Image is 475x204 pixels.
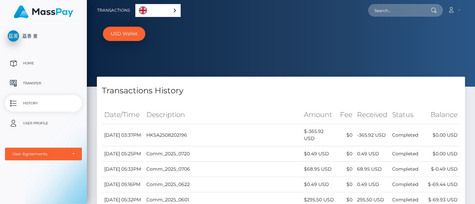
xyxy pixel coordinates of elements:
td: $68.95 USD [302,162,338,177]
td: [DATE] 05:16PM [102,177,144,192]
td: [DATE] 05:25PM [102,146,144,162]
span: 荔香 黄 [5,33,82,39]
td: $0.49 USD [302,146,338,162]
th: Amount [302,106,338,124]
td: HKSA2508202196 [144,124,302,146]
th: Fee [338,106,355,124]
a: English [136,4,180,17]
td: $0.49 USD [302,177,338,192]
p: Transfer [8,78,79,88]
th: Date/Time [102,106,144,124]
input: Search... [368,4,431,17]
a: USD Wallet [103,27,145,41]
p: User Profile [8,118,79,128]
img: MassPay [14,5,73,18]
div: Language [135,4,181,17]
a: User Profile [5,115,82,132]
td: $0 [338,177,355,192]
td: Completed [390,146,421,162]
td: $0 [338,162,355,177]
td: Completed [390,124,421,146]
td: Comm_2025_0720 [144,146,302,162]
td: $0.00 USD [421,124,460,146]
td: 0.49 USD [355,146,390,162]
td: $0 [338,146,355,162]
td: $0 [338,124,355,146]
p: Home [8,58,79,68]
td: 68.95 USD [355,162,390,177]
h4: Transactions History [102,85,460,97]
a: History [5,95,82,112]
aside: Language selected: English [135,4,181,17]
td: [DATE] 03:37PM [102,124,144,146]
td: $0.00 USD [421,146,460,162]
td: Completed [390,162,421,177]
p: History [8,98,79,108]
th: Description [144,106,302,124]
td: $-69.44 USD [421,177,460,192]
td: 0.49 USD [355,177,390,192]
td: Comm_2025_0706 [144,162,302,177]
td: $-0.49 USD [421,162,460,177]
button: User Agreements [5,148,82,160]
td: [DATE] 05:33PM [102,162,144,177]
td: $-365.92 USD [302,124,338,146]
td: -365.92 USD [355,124,390,146]
a: Home [5,55,82,72]
a: Transactions [97,3,130,17]
a: Transfer [5,75,82,92]
th: Status [390,106,421,124]
td: Completed [390,177,421,192]
td: Comm_2025_0622 [144,177,302,192]
th: Balance [421,106,460,124]
div: User Agreements [12,151,67,157]
th: Received [355,106,390,124]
